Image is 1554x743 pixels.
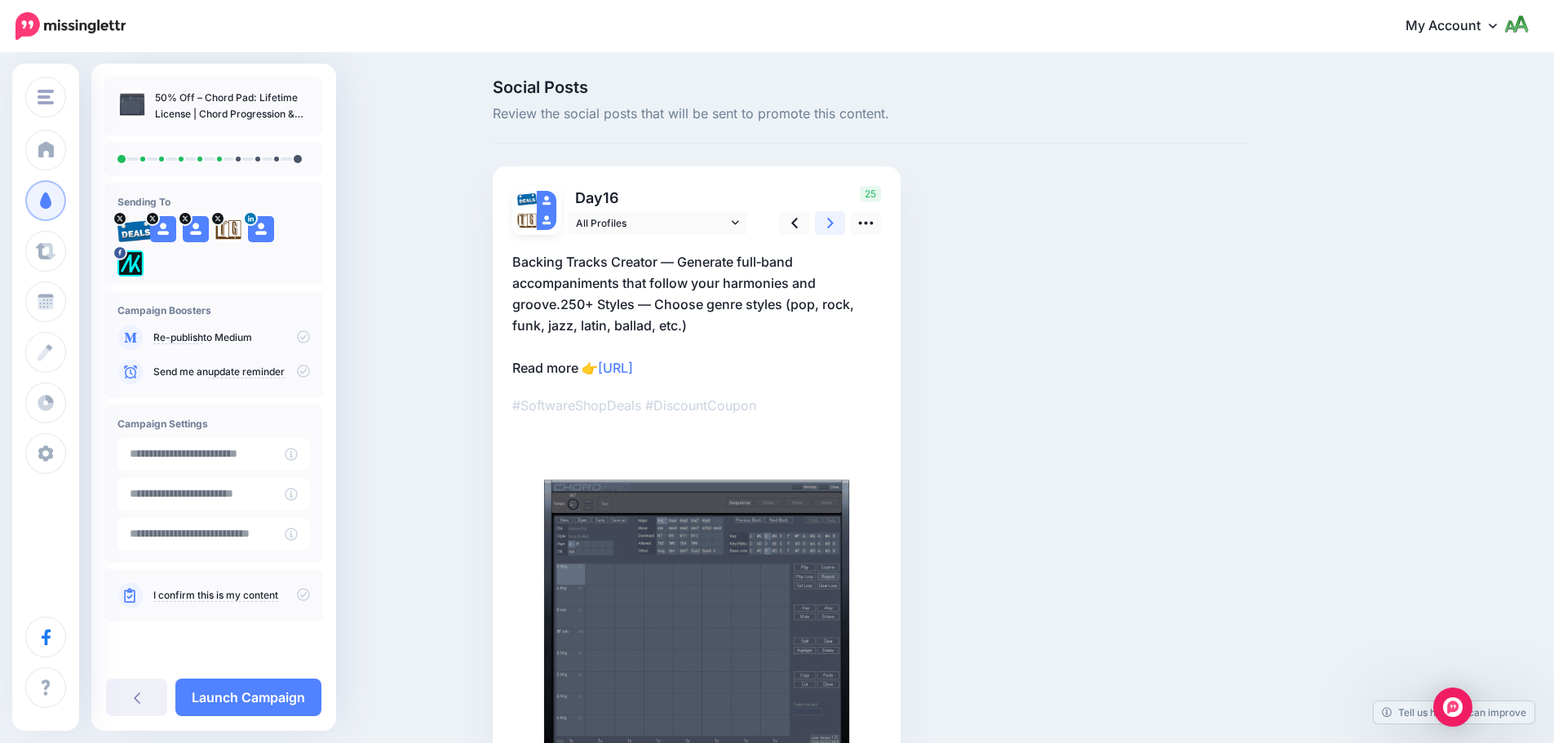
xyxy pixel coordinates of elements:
div: Open Intercom Messenger [1433,688,1472,727]
img: dee0c18bdd5c00fe25b5953323f37f51_thumb.jpg [117,90,147,119]
a: I confirm this is my content [153,589,278,602]
img: user_default_image.png [537,191,556,210]
a: update reminder [208,365,285,378]
a: My Account [1389,7,1530,46]
p: 50% Off – Chord Pad: Lifetime License | Chord Progression & Backing Tracks Maker – for Windows [155,90,310,122]
a: Re-publish [153,331,203,344]
p: Backing Tracks Creator — Generate full‑band accompaniments that follow your harmonies and groove.... [512,251,881,378]
img: agK0rCH6-27705.jpg [215,216,241,242]
p: #SoftwareShopDeals #DiscountCoupon [512,395,881,416]
span: Social Posts [493,79,1250,95]
img: user_default_image.png [248,216,274,242]
a: Tell us how we can improve [1374,701,1534,723]
img: 95cf0fca748e57b5e67bba0a1d8b2b21-27699.png [517,191,537,206]
span: 16 [603,189,619,206]
img: 95cf0fca748e57b5e67bba0a1d8b2b21-27699.png [117,216,153,242]
span: 25 [860,186,881,202]
p: Day [568,186,750,210]
span: All Profiles [576,214,728,232]
a: All Profiles [568,211,747,235]
img: 300371053_782866562685722_1733786435366177641_n-bsa128417.png [117,250,144,276]
p: Send me an [153,365,310,379]
img: user_default_image.png [150,216,176,242]
img: menu.png [38,90,54,104]
span: Review the social posts that will be sent to promote this content. [493,104,1250,125]
p: to Medium [153,330,310,345]
a: [URL] [598,360,633,376]
h4: Sending To [117,196,310,208]
img: user_default_image.png [183,216,209,242]
img: agK0rCH6-27705.jpg [517,210,537,230]
h4: Campaign Boosters [117,304,310,316]
h4: Campaign Settings [117,418,310,430]
img: Missinglettr [15,12,126,40]
img: user_default_image.png [537,210,556,230]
